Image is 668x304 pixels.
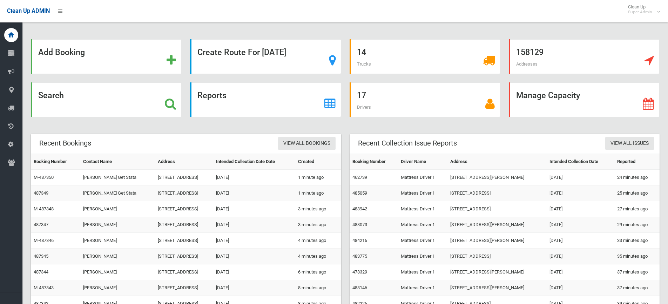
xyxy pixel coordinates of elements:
a: 484216 [352,238,367,243]
td: [DATE] [213,201,295,217]
span: Clean Up ADMIN [7,8,50,14]
td: [DATE] [547,264,614,280]
a: 487344 [34,269,48,275]
a: Manage Capacity [509,82,660,117]
strong: 158129 [516,47,544,57]
td: [STREET_ADDRESS] [447,249,547,264]
td: [DATE] [213,170,295,185]
a: Search [31,82,182,117]
a: 483073 [352,222,367,227]
td: [DATE] [547,201,614,217]
a: View All Issues [605,137,654,150]
td: 37 minutes ago [614,264,660,280]
strong: Add Booking [38,47,85,57]
td: Mattress Driver 1 [398,201,447,217]
td: [PERSON_NAME] [80,217,155,233]
a: 485059 [352,190,367,196]
td: [DATE] [547,233,614,249]
td: 3 minutes ago [295,217,341,233]
td: 35 minutes ago [614,249,660,264]
td: [STREET_ADDRESS] [155,185,213,201]
td: [STREET_ADDRESS][PERSON_NAME] [447,170,547,185]
td: [DATE] [547,170,614,185]
a: 487347 [34,222,48,227]
td: Mattress Driver 1 [398,280,447,296]
small: Super Admin [628,9,652,15]
a: 17 Drivers [350,82,500,117]
td: 1 minute ago [295,170,341,185]
td: 27 minutes ago [614,201,660,217]
a: 483775 [352,254,367,259]
strong: Create Route For [DATE] [197,47,286,57]
a: 478329 [352,269,367,275]
th: Intended Collection Date Date [213,154,295,170]
span: Trucks [357,61,371,67]
td: [PERSON_NAME] [80,201,155,217]
td: Mattress Driver 1 [398,170,447,185]
a: 462739 [352,175,367,180]
td: [STREET_ADDRESS] [155,217,213,233]
th: Driver Name [398,154,447,170]
span: Clean Up [625,4,659,15]
td: [DATE] [213,185,295,201]
th: Address [155,154,213,170]
td: [DATE] [547,249,614,264]
th: Address [447,154,547,170]
a: Create Route For [DATE] [190,39,341,74]
a: View All Bookings [278,137,336,150]
a: 14 Trucks [350,39,500,74]
a: 487349 [34,190,48,196]
strong: Reports [197,90,227,100]
a: Add Booking [31,39,182,74]
a: M-487348 [34,206,54,211]
td: [DATE] [213,249,295,264]
td: Mattress Driver 1 [398,249,447,264]
td: 4 minutes ago [295,233,341,249]
td: [STREET_ADDRESS][PERSON_NAME] [447,217,547,233]
strong: Search [38,90,64,100]
a: M-487346 [34,238,54,243]
a: M-487350 [34,175,54,180]
td: [DATE] [547,185,614,201]
td: 29 minutes ago [614,217,660,233]
td: [STREET_ADDRESS] [155,280,213,296]
td: [STREET_ADDRESS] [155,170,213,185]
td: 8 minutes ago [295,280,341,296]
td: [PERSON_NAME] Get Stata [80,185,155,201]
td: Mattress Driver 1 [398,185,447,201]
td: 25 minutes ago [614,185,660,201]
td: 1 minute ago [295,185,341,201]
td: 3 minutes ago [295,201,341,217]
th: Created [295,154,341,170]
th: Reported [614,154,660,170]
td: 4 minutes ago [295,249,341,264]
th: Booking Number [31,154,80,170]
td: [STREET_ADDRESS] [447,201,547,217]
a: 483942 [352,206,367,211]
td: [STREET_ADDRESS] [155,201,213,217]
strong: Manage Capacity [516,90,580,100]
a: Reports [190,82,341,117]
td: [DATE] [213,264,295,280]
td: [DATE] [213,217,295,233]
th: Intended Collection Date [547,154,614,170]
a: 483146 [352,285,367,290]
td: [DATE] [213,280,295,296]
td: [PERSON_NAME] [80,233,155,249]
a: 487345 [34,254,48,259]
td: Mattress Driver 1 [398,264,447,280]
header: Recent Collection Issue Reports [350,136,465,150]
td: [PERSON_NAME] Get Stata [80,170,155,185]
span: Addresses [516,61,538,67]
td: [STREET_ADDRESS][PERSON_NAME] [447,280,547,296]
td: [STREET_ADDRESS][PERSON_NAME] [447,264,547,280]
a: M-487343 [34,285,54,290]
th: Booking Number [350,154,398,170]
span: Drivers [357,104,371,110]
td: [STREET_ADDRESS] [155,264,213,280]
th: Contact Name [80,154,155,170]
header: Recent Bookings [31,136,100,150]
td: [PERSON_NAME] [80,280,155,296]
td: Mattress Driver 1 [398,217,447,233]
td: 37 minutes ago [614,280,660,296]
